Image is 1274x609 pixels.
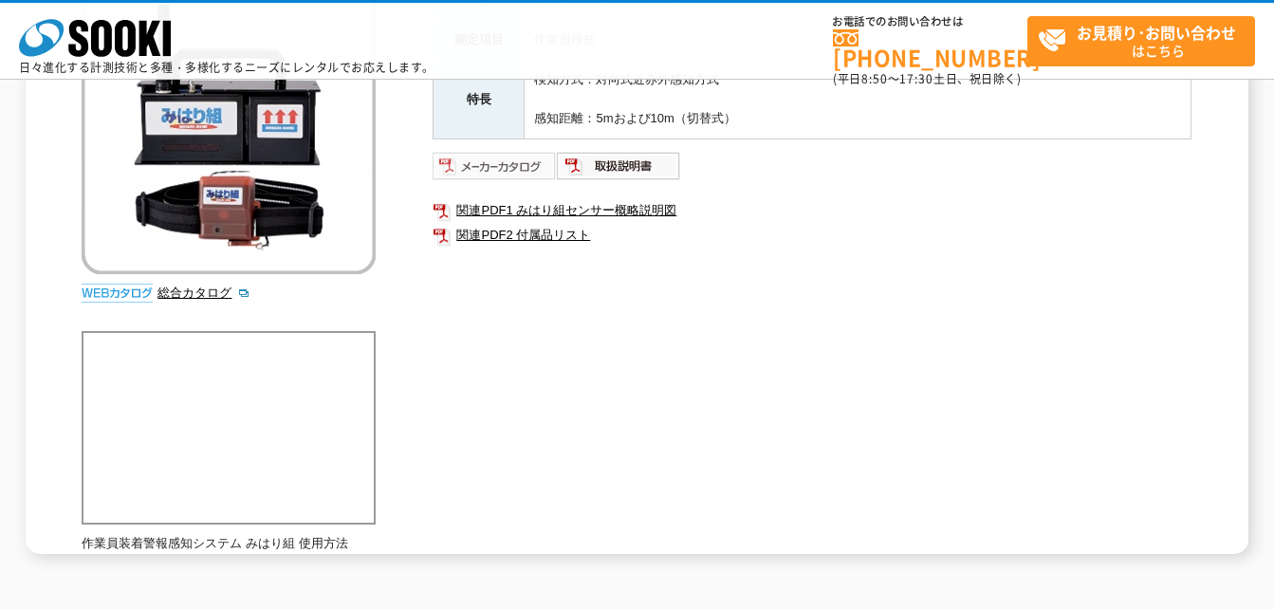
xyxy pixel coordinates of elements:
[433,151,557,181] img: メーカーカタログ
[157,286,250,300] a: 総合カタログ
[861,70,888,87] span: 8:50
[1038,17,1254,65] span: はこちら
[19,62,434,73] p: 日々進化する計測技術と多種・多様化するニーズにレンタルでお応えします。
[433,163,557,177] a: メーカーカタログ
[833,16,1027,28] span: お電話でのお問い合わせは
[833,70,1021,87] span: (平日 ～ 土日、祝日除く)
[557,151,681,181] img: 取扱説明書
[1027,16,1255,66] a: お見積り･お問い合わせはこちら
[82,534,376,554] p: 作業員装着警報感知システム みはり組 使用方法
[557,163,681,177] a: 取扱説明書
[433,223,1191,248] a: 関連PDF2 付属品リスト
[433,198,1191,223] a: 関連PDF1 みはり組センサー概略説明図
[899,70,933,87] span: 17:30
[525,60,1191,138] td: 検知方式：対向式近赤外感知方式 感知距離：5mおよび10m（切替式）
[82,284,153,303] img: webカタログ
[434,60,525,138] th: 特長
[1077,21,1236,44] strong: お見積り･お問い合わせ
[833,29,1027,68] a: [PHONE_NUMBER]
